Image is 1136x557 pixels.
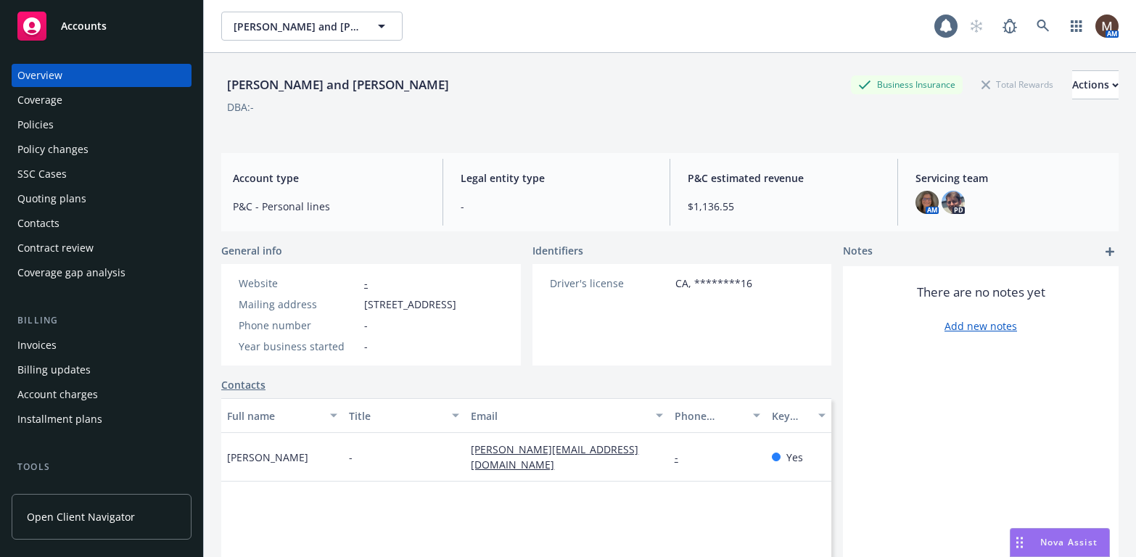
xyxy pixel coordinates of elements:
a: Add new notes [944,318,1017,334]
span: - [461,199,653,214]
span: - [349,450,353,465]
button: Full name [221,398,343,433]
div: Title [349,408,443,424]
button: Actions [1072,70,1119,99]
div: Contacts [17,212,59,235]
button: [PERSON_NAME] and [PERSON_NAME] [221,12,403,41]
div: Overview [17,64,62,87]
div: Quoting plans [17,187,86,210]
div: Drag to move [1011,529,1029,556]
a: Accounts [12,6,192,46]
span: Legal entity type [461,170,653,186]
span: P&C - Personal lines [233,199,425,214]
a: Switch app [1062,12,1091,41]
span: General info [221,243,282,258]
img: photo [1095,15,1119,38]
div: Invoices [17,334,57,357]
div: Billing [12,313,192,328]
div: Phone number [675,408,745,424]
span: [PERSON_NAME] and [PERSON_NAME] [234,19,359,34]
div: Full name [227,408,321,424]
button: Phone number [669,398,767,433]
div: Coverage [17,88,62,112]
div: Actions [1072,71,1119,99]
span: - [364,318,368,333]
div: Phone number [239,318,358,333]
a: Contacts [221,377,266,392]
a: Report a Bug [995,12,1024,41]
a: Quoting plans [12,187,192,210]
div: Key contact [772,408,810,424]
span: There are no notes yet [917,284,1045,301]
div: Policies [17,113,54,136]
div: Total Rewards [974,75,1061,94]
span: $1,136.55 [688,199,880,214]
a: [PERSON_NAME][EMAIL_ADDRESS][DOMAIN_NAME] [471,442,638,471]
div: Website [239,276,358,291]
span: Open Client Navigator [27,509,135,524]
button: Nova Assist [1010,528,1110,557]
a: SSC Cases [12,162,192,186]
a: Policy changes [12,138,192,161]
span: Identifiers [532,243,583,258]
div: Contract review [17,236,94,260]
a: Manage files [12,480,192,503]
a: Contacts [12,212,192,235]
img: photo [942,191,965,214]
div: Billing updates [17,358,91,381]
div: Year business started [239,339,358,354]
a: Contract review [12,236,192,260]
div: Installment plans [17,408,102,431]
a: Start snowing [962,12,991,41]
a: Policies [12,113,192,136]
a: - [364,276,368,290]
div: Manage files [17,480,79,503]
div: Policy changes [17,138,89,161]
span: [STREET_ADDRESS] [364,297,456,312]
div: Coverage gap analysis [17,261,125,284]
div: Business Insurance [851,75,963,94]
a: Installment plans [12,408,192,431]
a: Search [1029,12,1058,41]
button: Title [343,398,465,433]
a: Billing updates [12,358,192,381]
a: add [1101,243,1119,260]
img: photo [915,191,939,214]
span: [PERSON_NAME] [227,450,308,465]
span: Yes [786,450,803,465]
span: - [364,339,368,354]
a: Invoices [12,334,192,357]
div: Tools [12,460,192,474]
button: Key contact [766,398,831,433]
a: Coverage gap analysis [12,261,192,284]
span: P&C estimated revenue [688,170,880,186]
a: Overview [12,64,192,87]
a: Coverage [12,88,192,112]
span: Servicing team [915,170,1108,186]
span: Notes [843,243,873,260]
span: Nova Assist [1040,536,1098,548]
div: Account charges [17,383,98,406]
span: Account type [233,170,425,186]
a: Account charges [12,383,192,406]
div: DBA: - [227,99,254,115]
div: Driver's license [550,276,670,291]
div: SSC Cases [17,162,67,186]
span: Accounts [61,20,107,32]
a: - [675,450,690,464]
button: Email [465,398,668,433]
div: [PERSON_NAME] and [PERSON_NAME] [221,75,455,94]
div: Email [471,408,646,424]
div: Mailing address [239,297,358,312]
